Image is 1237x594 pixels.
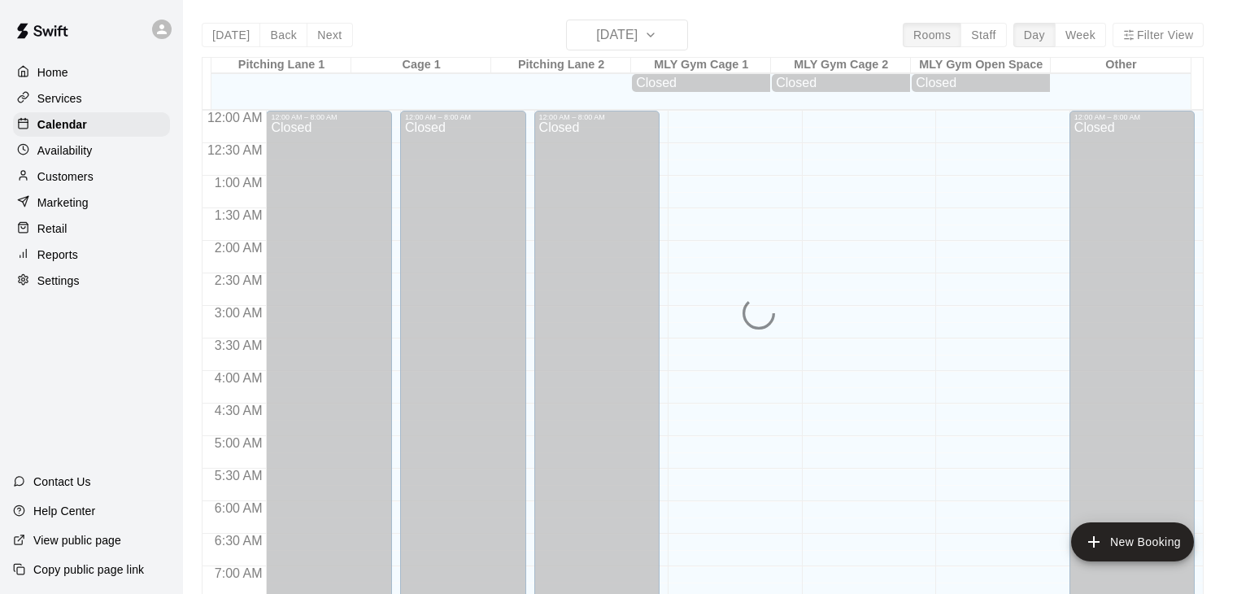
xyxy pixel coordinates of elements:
a: Reports [13,242,170,267]
span: 5:30 AM [211,469,267,483]
div: Pitching Lane 2 [491,58,631,73]
p: Home [37,64,68,81]
p: Reports [37,247,78,263]
div: Closed [916,76,1046,90]
div: Other [1051,58,1191,73]
span: 2:30 AM [211,273,267,287]
p: Contact Us [33,474,91,490]
div: 12:00 AM – 8:00 AM [1074,113,1191,121]
span: 6:00 AM [211,501,267,515]
button: add [1071,522,1194,561]
div: Closed [636,76,766,90]
a: Marketing [13,190,170,215]
p: View public page [33,532,121,548]
p: Help Center [33,503,95,519]
a: Home [13,60,170,85]
p: Services [37,90,82,107]
a: Calendar [13,112,170,137]
span: 3:00 AM [211,306,267,320]
span: 1:00 AM [211,176,267,190]
div: Closed [776,76,906,90]
span: 6:30 AM [211,534,267,548]
div: MLY Gym Cage 2 [771,58,911,73]
a: Availability [13,138,170,163]
span: 7:00 AM [211,566,267,580]
span: 4:30 AM [211,404,267,417]
span: 5:00 AM [211,436,267,450]
a: Settings [13,269,170,293]
p: Marketing [37,194,89,211]
div: Pitching Lane 1 [211,58,351,73]
a: Customers [13,164,170,189]
p: Copy public page link [33,561,144,578]
span: 1:30 AM [211,208,267,222]
span: 12:00 AM [203,111,267,124]
div: 12:00 AM – 8:00 AM [405,113,521,121]
div: 12:00 AM – 8:00 AM [539,113,656,121]
div: MLY Gym Cage 1 [631,58,771,73]
span: 2:00 AM [211,241,267,255]
a: Retail [13,216,170,241]
div: Cage 1 [351,58,491,73]
div: MLY Gym Open Space [911,58,1051,73]
p: Availability [37,142,93,159]
a: Services [13,86,170,111]
p: Retail [37,221,68,237]
p: Customers [37,168,94,185]
div: 12:00 AM – 8:00 AM [271,113,387,121]
p: Calendar [37,116,87,133]
p: Settings [37,273,80,289]
span: 12:30 AM [203,143,267,157]
span: 3:30 AM [211,338,267,352]
span: 4:00 AM [211,371,267,385]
